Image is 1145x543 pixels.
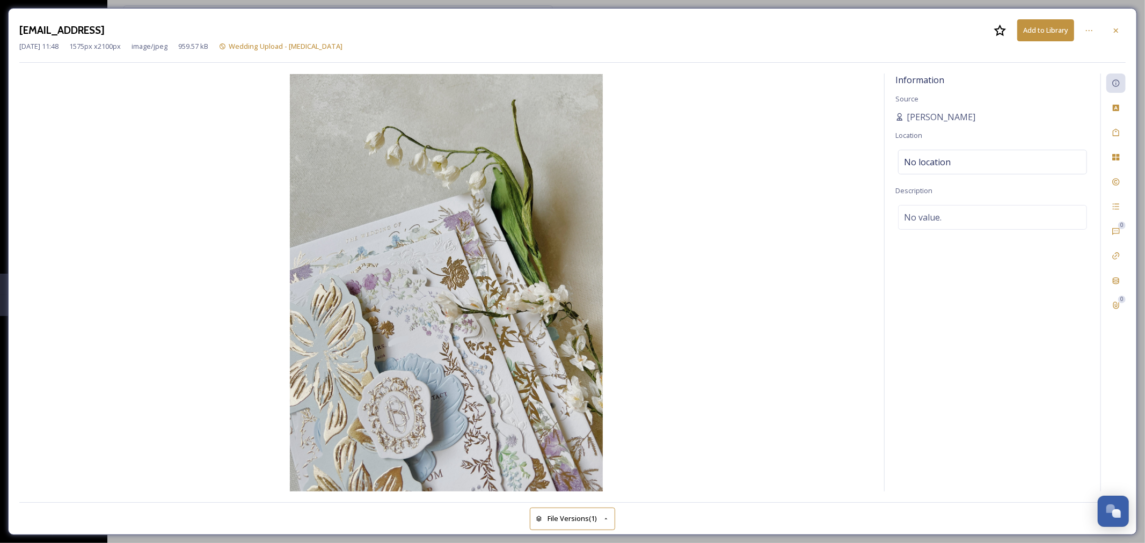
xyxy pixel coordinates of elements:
span: Description [895,186,932,195]
button: Open Chat [1098,496,1129,527]
span: Source [895,94,918,104]
span: Location [895,130,922,140]
button: Add to Library [1017,19,1074,41]
img: kurniawanhowijaya%40gmail.com-5E2FFE15-43A9-4023-A848-A2971657FDDF.jpeg [19,74,873,491]
span: Information [895,74,944,86]
div: 0 [1118,296,1126,303]
span: [DATE] 11:48 [19,41,59,52]
span: image/jpeg [132,41,167,52]
span: No value. [904,211,942,224]
h3: [EMAIL_ADDRESS] [19,23,105,38]
span: 1575 px x 2100 px [69,41,121,52]
span: Wedding Upload - [MEDICAL_DATA] [229,41,342,51]
span: 959.57 kB [178,41,208,52]
button: File Versions(1) [530,508,616,530]
div: 0 [1118,222,1126,229]
span: No location [904,156,951,168]
span: [PERSON_NAME] [907,111,975,123]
